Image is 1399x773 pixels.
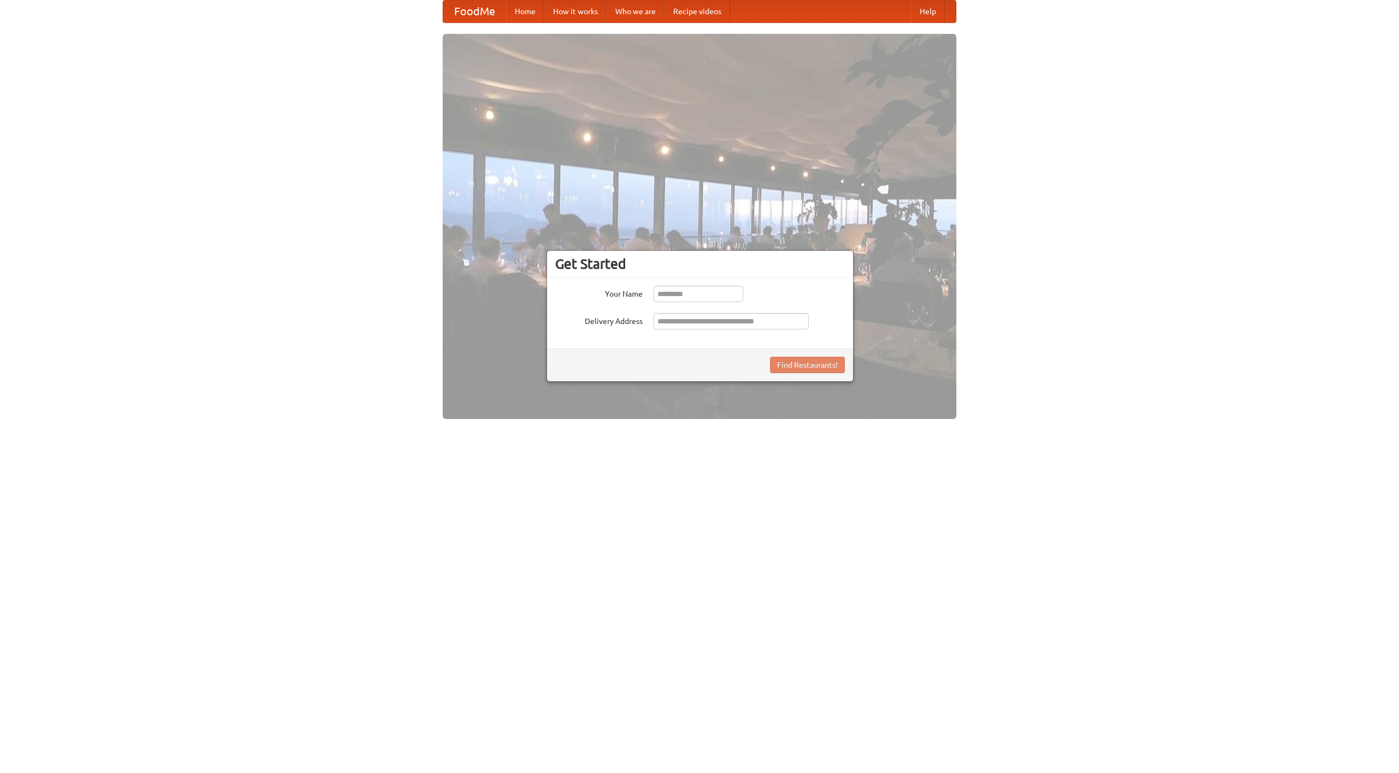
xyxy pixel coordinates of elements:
label: Delivery Address [555,313,643,327]
a: Recipe videos [665,1,730,22]
a: How it works [544,1,607,22]
a: Home [506,1,544,22]
button: Find Restaurants! [770,357,845,373]
a: Who we are [607,1,665,22]
label: Your Name [555,286,643,299]
a: FoodMe [443,1,506,22]
h3: Get Started [555,256,845,272]
a: Help [911,1,945,22]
